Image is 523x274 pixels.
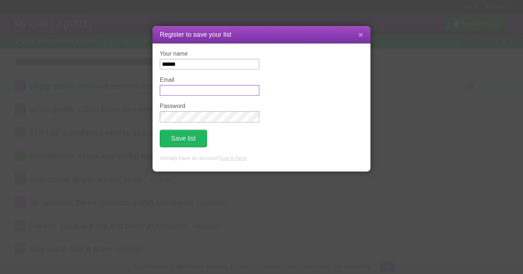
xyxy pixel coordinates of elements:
[160,154,363,162] p: Already have an account? .
[160,51,259,57] label: Your name
[160,77,259,83] label: Email
[220,155,246,161] a: Log in here
[160,103,259,109] label: Password
[160,130,207,147] button: Save list
[160,30,363,40] h1: Register to save your list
